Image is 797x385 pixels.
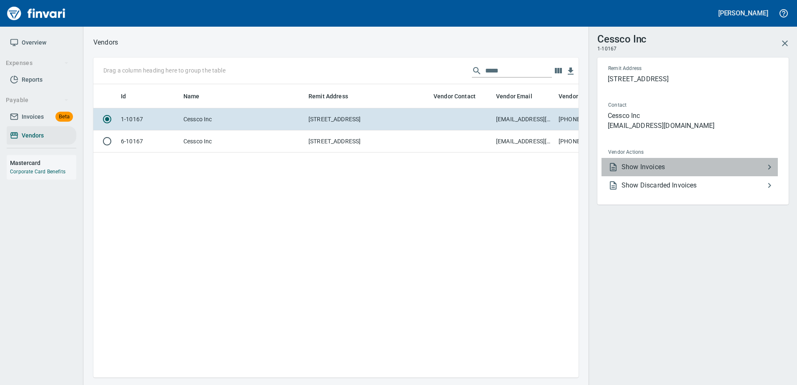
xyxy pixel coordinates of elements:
td: [PHONE_NUMBER] [555,130,618,152]
p: Drag a column heading here to group the table [103,66,226,75]
span: Show Invoices [622,162,764,172]
td: [EMAIL_ADDRESS][DOMAIN_NAME] [493,130,555,152]
td: Cessco Inc [180,130,305,152]
p: [EMAIL_ADDRESS][DOMAIN_NAME] [608,121,778,131]
span: Invoices [22,112,44,122]
img: Finvari [5,3,68,23]
span: Vendor Email [496,91,543,101]
button: Choose columns to display [552,65,564,77]
a: Vendors [7,126,76,145]
span: Vendor Actions [608,148,710,157]
td: [PHONE_NUMBER] [555,108,618,130]
td: 6-10167 [118,130,180,152]
h5: [PERSON_NAME] [718,9,768,17]
span: Vendors [22,130,44,141]
span: Name [183,91,211,101]
span: Remit Address [608,65,709,73]
button: [PERSON_NAME] [716,7,770,20]
span: Vendor Phone [559,91,597,101]
button: Close Vendor [775,33,795,53]
span: Reports [22,75,43,85]
td: [STREET_ADDRESS] [305,130,430,152]
nav: breadcrumb [93,37,118,47]
span: Contact [608,101,702,110]
td: [STREET_ADDRESS] [305,108,430,130]
p: Cessco Inc [608,111,778,121]
td: [EMAIL_ADDRESS][DOMAIN_NAME] [493,108,555,130]
span: Id [121,91,126,101]
h3: Cessco Inc [597,31,647,45]
span: Remit Address [308,91,348,101]
a: Reports [7,70,76,89]
button: Payable [3,92,72,108]
p: Vendors [93,37,118,47]
button: Expenses [3,55,72,71]
td: Cessco Inc [180,108,305,130]
span: Vendor Phone [559,91,608,101]
span: Overview [22,37,46,48]
span: Vendor Email [496,91,532,101]
a: Corporate Card Benefits [10,169,65,175]
span: Id [121,91,137,101]
span: Payable [6,95,69,105]
span: Beta [55,112,73,122]
p: [STREET_ADDRESS] [608,74,778,84]
span: 1-10167 [597,45,617,53]
span: Show Discarded Invoices [622,180,764,190]
button: Download table [564,65,577,77]
span: Vendor Contact [434,91,486,101]
span: Name [183,91,200,101]
span: Vendor Contact [434,91,476,101]
a: Overview [7,33,76,52]
span: Remit Address [308,91,359,101]
a: InvoicesBeta [7,107,76,126]
td: 1-10167 [118,108,180,130]
h6: Mastercard [10,158,76,167]
span: Expenses [6,58,69,68]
